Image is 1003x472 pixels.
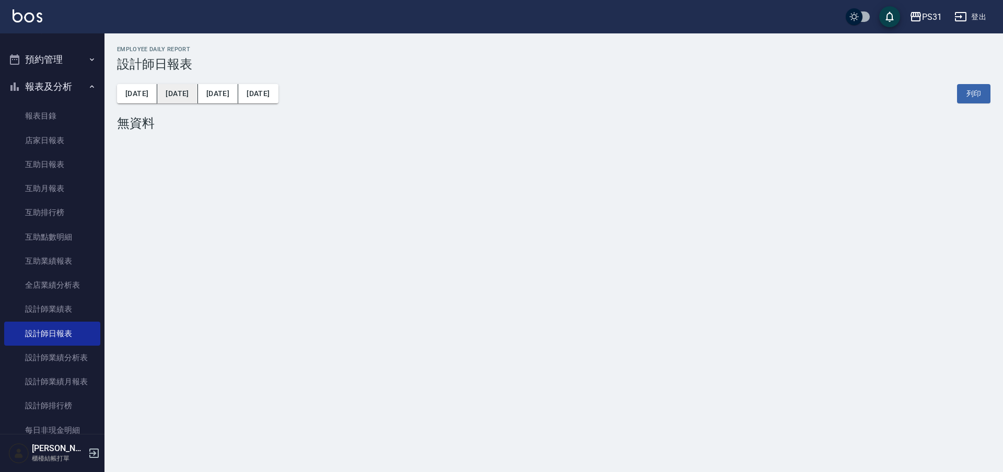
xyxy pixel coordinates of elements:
div: 無資料 [117,116,990,131]
a: 全店業績分析表 [4,273,100,297]
a: 互助日報表 [4,152,100,176]
button: 報表及分析 [4,73,100,100]
a: 設計師業績表 [4,297,100,321]
a: 設計師業績分析表 [4,346,100,370]
h2: Employee Daily Report [117,46,990,53]
button: [DATE] [157,84,197,103]
a: 互助業績報表 [4,249,100,273]
button: 預約管理 [4,46,100,73]
button: 列印 [957,84,990,103]
button: [DATE] [238,84,278,103]
a: 互助點數明細 [4,225,100,249]
button: 登出 [950,7,990,27]
a: 設計師日報表 [4,322,100,346]
h5: [PERSON_NAME] [32,443,85,454]
a: 互助月報表 [4,176,100,200]
div: PS31 [922,10,942,23]
a: 互助排行榜 [4,200,100,225]
img: Logo [13,9,42,22]
button: [DATE] [117,84,157,103]
img: Person [8,443,29,464]
a: 每日非現金明細 [4,418,100,442]
a: 店家日報表 [4,128,100,152]
button: save [879,6,900,27]
a: 設計師排行榜 [4,394,100,418]
button: PS31 [905,6,946,28]
h3: 設計師日報表 [117,57,990,72]
a: 設計師業績月報表 [4,370,100,394]
p: 櫃檯結帳打單 [32,454,85,463]
a: 報表目錄 [4,104,100,128]
button: [DATE] [198,84,238,103]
